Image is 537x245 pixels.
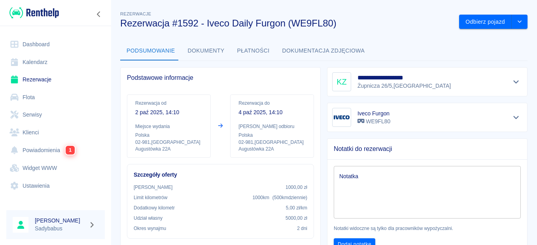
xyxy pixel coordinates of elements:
[134,225,166,232] p: Okres wynajmu
[286,215,307,222] p: 5000,00 zł
[459,15,512,29] button: Odbierz pojazd
[6,89,105,106] a: Flota
[134,184,172,191] p: [PERSON_NAME]
[93,9,105,19] button: Zwiń nawigację
[35,217,85,224] h6: [PERSON_NAME]
[6,36,105,53] a: Dashboard
[231,41,276,60] button: Płatności
[238,100,306,107] p: Rezerwacja do
[357,82,451,90] p: Żupnicza 26/5 , [GEOGRAPHIC_DATA]
[286,184,307,191] p: 1000,00 zł
[6,141,105,159] a: Powiadomienia1
[134,204,175,211] p: Dodatkowy kilometr
[6,177,105,195] a: Ustawienia
[66,146,75,155] span: 1
[238,146,306,153] p: Augustówka 22A
[135,132,202,139] p: Polska
[120,41,182,60] button: Podsumowanie
[238,123,306,130] p: [PERSON_NAME] odbioru
[357,117,390,126] p: WE9FL80
[6,6,59,19] a: Renthelp logo
[35,224,85,233] p: Sadybabus
[510,112,523,123] button: Pokaż szczegóły
[135,123,202,130] p: Miejsce wydania
[286,204,307,211] p: 5,00 zł /km
[332,72,351,91] div: KZ
[120,18,453,29] h3: Rezerwacja #1592 - Iveco Daily Furgon (WE9FL80)
[135,139,202,146] p: 02-981 , [GEOGRAPHIC_DATA]
[357,109,390,117] h6: Iveco Furgon
[512,15,528,29] button: drop-down
[135,108,202,117] p: 2 paź 2025, 14:10
[120,11,151,16] span: Rezerwacje
[510,76,523,87] button: Pokaż szczegóły
[127,74,314,82] span: Podstawowe informacje
[252,194,307,201] p: 1000 km
[238,108,306,117] p: 4 paź 2025, 14:10
[134,171,307,179] h6: Szczegóły oferty
[238,132,306,139] p: Polska
[297,225,307,232] p: 2 dni
[135,100,202,107] p: Rezerwacja od
[6,53,105,71] a: Kalendarz
[272,195,307,200] span: ( 500 km dziennie )
[6,71,105,89] a: Rezerwacje
[9,6,59,19] img: Renthelp logo
[334,225,521,232] p: Notatki widoczne są tylko dla pracowników wypożyczalni.
[182,41,231,60] button: Dokumenty
[6,159,105,177] a: Widget WWW
[238,139,306,146] p: 02-981 , [GEOGRAPHIC_DATA]
[135,146,202,153] p: Augustówka 22A
[134,194,167,201] p: Limit kilometrów
[6,124,105,141] a: Klienci
[134,215,163,222] p: Udział własny
[334,145,521,153] span: Notatki do rezerwacji
[334,109,350,125] img: Image
[276,41,371,60] button: Dokumentacja zdjęciowa
[6,106,105,124] a: Serwisy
